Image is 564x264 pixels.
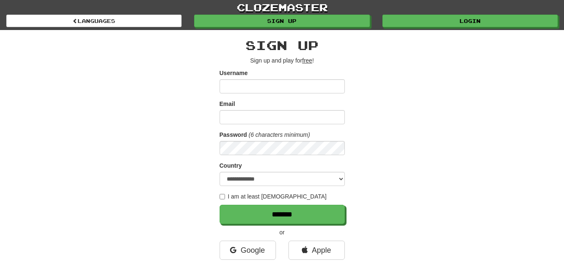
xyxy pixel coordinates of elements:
a: Languages [6,15,182,27]
a: Login [382,15,558,27]
label: Country [220,161,242,170]
label: Email [220,100,235,108]
label: I am at least [DEMOGRAPHIC_DATA] [220,192,327,201]
em: (6 characters minimum) [249,131,310,138]
p: or [220,228,345,236]
h2: Sign up [220,38,345,52]
label: Username [220,69,248,77]
a: Apple [288,241,345,260]
a: Sign up [194,15,369,27]
u: free [302,57,312,64]
a: Google [220,241,276,260]
label: Password [220,131,247,139]
p: Sign up and play for ! [220,56,345,65]
input: I am at least [DEMOGRAPHIC_DATA] [220,194,225,199]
